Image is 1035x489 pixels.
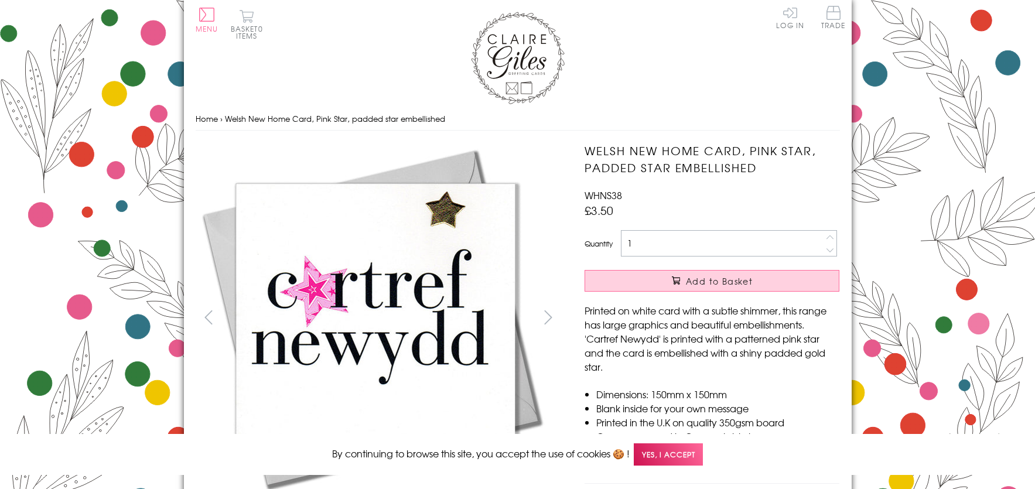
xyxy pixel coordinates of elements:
label: Quantity [585,238,613,249]
span: 0 items [236,23,263,41]
a: Home [196,113,218,124]
span: Add to Basket [686,275,753,287]
span: Yes, I accept [634,443,703,466]
span: › [220,113,223,124]
span: £3.50 [585,202,613,218]
span: Menu [196,23,218,34]
h1: Welsh New Home Card, Pink Star, padded star embellished [585,142,839,176]
span: WHNS38 [585,188,622,202]
li: Blank inside for your own message [596,401,839,415]
button: Add to Basket [585,270,839,292]
span: Trade [821,6,846,29]
p: Printed on white card with a subtle shimmer, this range has large graphics and beautiful embellis... [585,303,839,374]
li: Dimensions: 150mm x 150mm [596,387,839,401]
a: Trade [821,6,846,31]
button: Menu [196,8,218,32]
span: Welsh New Home Card, Pink Star, padded star embellished [225,113,445,124]
a: Log In [776,6,804,29]
li: Printed in the U.K on quality 350gsm board [596,415,839,429]
img: Claire Giles Greetings Cards [471,12,565,104]
nav: breadcrumbs [196,107,840,131]
button: prev [196,304,222,330]
button: next [535,304,561,330]
button: Basket0 items [231,9,263,39]
li: Comes wrapped in Compostable bag [596,429,839,443]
